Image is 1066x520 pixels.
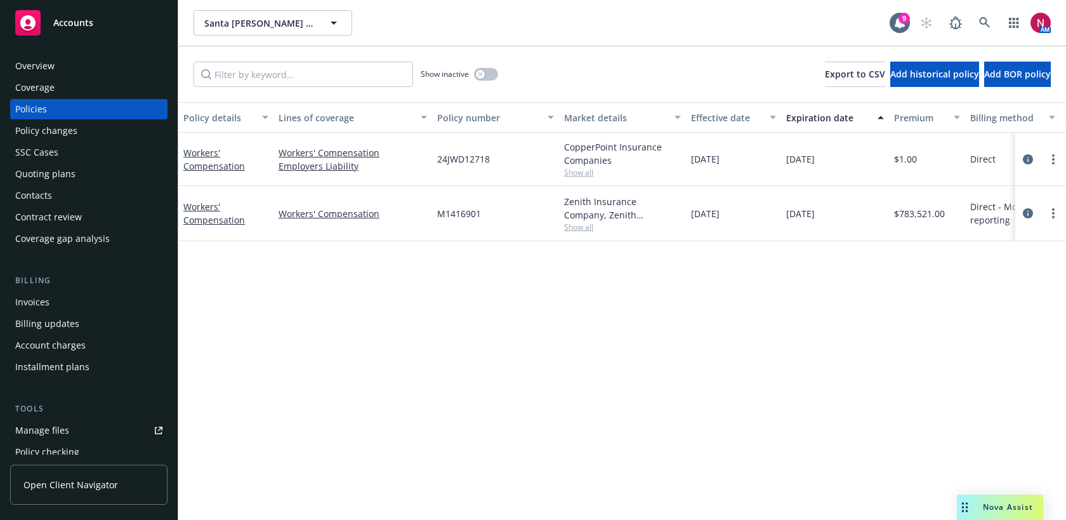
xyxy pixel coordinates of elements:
[53,18,93,28] span: Accounts
[1020,206,1036,221] a: circleInformation
[957,495,973,520] div: Drag to move
[437,152,490,166] span: 24JWD12718
[972,10,997,36] a: Search
[15,56,55,76] div: Overview
[10,164,168,184] a: Quoting plans
[943,10,968,36] a: Report a Bug
[437,207,481,220] span: M1416901
[432,102,559,133] button: Policy number
[15,335,86,356] div: Account charges
[691,207,720,220] span: [DATE]
[421,69,469,79] span: Show inactive
[10,420,168,441] a: Manage files
[10,121,168,141] a: Policy changes
[564,140,681,167] div: CopperPoint Insurance Companies
[15,229,110,249] div: Coverage gap analysis
[10,207,168,227] a: Contract review
[15,185,52,206] div: Contacts
[691,111,762,124] div: Effective date
[15,142,58,163] div: SSC Cases
[970,152,996,166] span: Direct
[273,102,432,133] button: Lines of coverage
[194,10,352,36] button: Santa [PERSON_NAME] Farms LLC
[279,207,427,220] a: Workers' Compensation
[437,111,540,124] div: Policy number
[178,102,273,133] button: Policy details
[10,314,168,334] a: Billing updates
[970,200,1055,227] span: Direct - Monthly reporting
[15,121,77,141] div: Policy changes
[691,152,720,166] span: [DATE]
[15,77,55,98] div: Coverage
[965,102,1060,133] button: Billing method
[15,207,82,227] div: Contract review
[10,229,168,249] a: Coverage gap analysis
[15,420,69,441] div: Manage files
[984,68,1051,80] span: Add BOR policy
[564,222,681,232] span: Show all
[1046,206,1061,221] a: more
[10,335,168,356] a: Account charges
[894,111,946,124] div: Premium
[898,13,910,24] div: 9
[686,102,781,133] button: Effective date
[15,314,79,334] div: Billing updates
[10,274,168,287] div: Billing
[183,201,245,226] a: Workers' Compensation
[15,99,47,119] div: Policies
[15,164,76,184] div: Quoting plans
[10,292,168,312] a: Invoices
[983,502,1033,512] span: Nova Assist
[890,62,979,87] button: Add historical policy
[825,68,885,80] span: Export to CSV
[279,111,413,124] div: Lines of coverage
[10,442,168,462] a: Policy checking
[15,442,79,462] div: Policy checking
[10,56,168,76] a: Overview
[984,62,1051,87] button: Add BOR policy
[781,102,889,133] button: Expiration date
[894,152,917,166] span: $1.00
[10,77,168,98] a: Coverage
[10,99,168,119] a: Policies
[10,142,168,163] a: SSC Cases
[564,111,667,124] div: Market details
[15,292,49,312] div: Invoices
[914,10,939,36] a: Start snowing
[889,102,965,133] button: Premium
[10,357,168,377] a: Installment plans
[10,185,168,206] a: Contacts
[564,195,681,222] div: Zenith Insurance Company, Zenith ([GEOGRAPHIC_DATA])
[15,357,89,377] div: Installment plans
[894,207,945,220] span: $783,521.00
[890,68,979,80] span: Add historical policy
[279,146,427,159] a: Workers' Compensation
[1030,13,1051,33] img: photo
[1046,152,1061,167] a: more
[786,152,815,166] span: [DATE]
[564,167,681,178] span: Show all
[559,102,686,133] button: Market details
[970,111,1041,124] div: Billing method
[183,111,254,124] div: Policy details
[957,495,1043,520] button: Nova Assist
[825,62,885,87] button: Export to CSV
[786,207,815,220] span: [DATE]
[786,111,870,124] div: Expiration date
[10,5,168,41] a: Accounts
[10,403,168,415] div: Tools
[1020,152,1036,167] a: circleInformation
[1001,10,1027,36] a: Switch app
[279,159,427,173] a: Employers Liability
[194,62,413,87] input: Filter by keyword...
[183,147,245,172] a: Workers' Compensation
[23,478,118,491] span: Open Client Navigator
[204,17,314,30] span: Santa [PERSON_NAME] Farms LLC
